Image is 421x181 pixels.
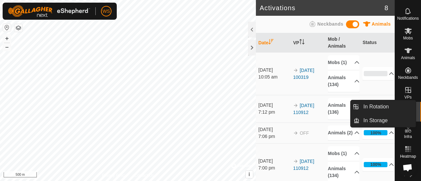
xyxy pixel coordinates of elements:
[102,172,127,178] a: Privacy Policy
[299,40,305,45] p-sorticon: Activate to sort
[363,117,388,124] span: In Storage
[256,33,291,53] th: Date
[293,103,314,115] a: [DATE] 110912
[293,68,298,73] img: arrow
[325,33,360,53] th: Mob / Animals
[3,43,11,51] button: –
[259,126,290,133] div: [DATE]
[362,158,394,171] p-accordion-header: 100%
[260,4,384,12] h2: Activations
[246,171,253,178] button: i
[259,165,290,171] div: 7:00 pm
[364,162,387,167] div: 100%
[290,33,325,53] th: VP
[400,154,416,158] span: Heatmap
[360,33,395,53] th: Status
[3,24,11,32] button: Reset Map
[300,130,309,136] span: OFF
[328,146,359,161] p-accordion-header: Mobs (1)
[362,126,394,139] p-accordion-header: 100%
[351,114,416,127] li: In Storage
[293,130,298,136] img: arrow
[259,109,290,116] div: 7:12 pm
[359,114,416,127] a: In Storage
[364,71,387,76] div: 0%
[328,70,359,92] p-accordion-header: Animals (134)
[397,16,419,20] span: Notifications
[268,40,274,45] p-sorticon: Activate to sort
[364,130,387,135] div: 100%
[14,24,22,32] button: Map Layers
[328,125,359,140] p-accordion-header: Animals (2)
[259,67,290,74] div: [DATE]
[370,130,381,136] div: 100%
[293,68,314,80] a: [DATE] 100319
[362,67,394,80] p-accordion-header: 0%
[384,3,388,13] span: 8
[363,103,389,111] span: In Rotation
[317,21,343,27] span: Neckbands
[134,172,154,178] a: Contact Us
[259,74,290,80] div: 10:05 am
[404,95,411,99] span: VPs
[293,159,298,164] img: arrow
[403,36,413,40] span: Mobs
[259,133,290,140] div: 7:06 pm
[3,34,11,42] button: +
[8,5,90,17] img: Gallagher Logo
[404,135,412,139] span: Infra
[293,103,298,108] img: arrow
[401,56,415,60] span: Animals
[328,55,359,70] p-accordion-header: Mobs (1)
[395,161,421,179] a: Help
[248,171,250,177] span: i
[351,100,416,113] li: In Rotation
[328,98,359,120] p-accordion-header: Animals (136)
[259,158,290,165] div: [DATE]
[103,8,110,15] span: WS
[259,102,290,109] div: [DATE]
[359,100,416,113] a: In Rotation
[372,21,391,27] span: Animals
[398,76,418,79] span: Neckbands
[370,161,381,168] div: 100%
[399,159,416,176] div: Open chat
[404,173,412,177] span: Help
[293,159,314,171] a: [DATE] 110912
